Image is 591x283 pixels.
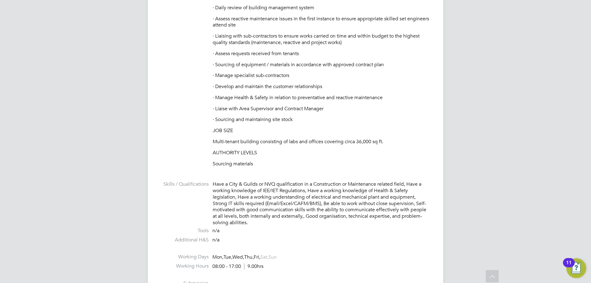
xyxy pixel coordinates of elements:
label: Tools [160,228,209,234]
p: Sourcing materials [213,161,431,167]
p: · Liaise with Area Supervisor and Contract Manager [213,106,431,112]
p: · Manage Health & Safety in relation to preventative and reactive maintenance [213,95,431,101]
span: Thu, [244,254,254,260]
p: · Assess reactive maintenance issues in the first instance to ensure appropriate skilled set engi... [213,16,431,29]
label: Skills / Qualifications [160,181,209,188]
div: 11 [566,263,572,271]
label: Working Days [160,254,209,260]
span: n/a [212,228,219,234]
p: · Liaising with sub-contractors to ensure works carried on time and within budget to the highest ... [213,33,431,46]
label: Working Hours [160,263,209,269]
p: · Daily review of building management system [213,5,431,11]
span: Sun [268,254,277,260]
span: Fri, [254,254,260,260]
span: 9.00hrs [244,263,263,269]
label: Additional H&S [160,237,209,243]
p: · Develop and maintain the customer relationships [213,83,431,90]
p: AUTHORITY LEVELS [213,150,431,156]
span: Mon, [212,254,223,260]
span: Sat, [260,254,268,260]
p: Multi-tenant building consisting of labs and offices covering circa 36,000 sq ft. [213,139,431,145]
p: · Sourcing of equipment / materials in accordance with approved contract plan [213,62,431,68]
div: Have a City & Guilds or NVQ qualification in a Construction or Maintenance related field, Have a ... [213,181,431,226]
p: · Sourcing and maintaining site stock [213,116,431,123]
div: 08:00 - 17:00 [212,263,263,270]
span: Tue, [223,254,232,260]
p: · Manage specialist sub-contractors [213,72,431,79]
p: · Assess requests received from tenants [213,51,431,57]
span: Wed, [232,254,244,260]
p: JOB SIZE [213,127,431,134]
button: Open Resource Center, 11 new notifications [566,258,586,278]
span: n/a [212,237,219,243]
